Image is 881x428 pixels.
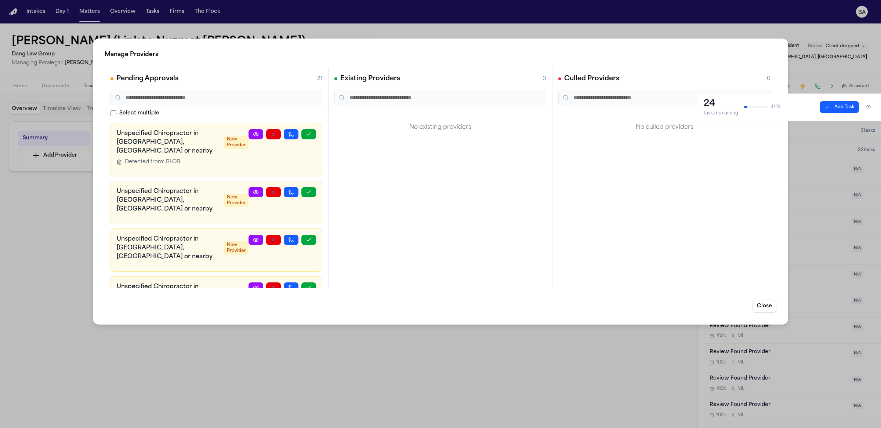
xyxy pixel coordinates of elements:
[284,282,298,293] button: Merge
[266,235,281,245] button: Reject
[117,129,220,156] h3: Unspecified Chiropractor in [GEOGRAPHIC_DATA], [GEOGRAPHIC_DATA] or nearby
[249,282,263,293] a: View Provider
[116,74,178,84] h2: Pending Approvals
[105,50,776,59] h2: Manage Providers
[224,241,249,255] span: New Provider
[767,75,771,83] span: 0
[301,235,316,245] button: Approve
[558,111,771,143] div: No culled providers
[266,187,281,197] button: Reject
[117,235,220,261] h3: Unspecified Chiropractor in [GEOGRAPHIC_DATA], [GEOGRAPHIC_DATA] or nearby
[125,158,180,166] span: Detected from: BLOB
[317,75,322,83] span: 21
[224,136,249,149] span: New Provider
[224,194,249,207] span: New Provider
[284,129,298,139] button: Merge
[340,74,400,84] h2: Existing Providers
[301,187,316,197] button: Approve
[334,111,546,143] div: No existing providers
[301,282,316,293] button: Approve
[266,282,281,293] button: Reject
[284,187,298,197] button: Merge
[301,129,316,139] button: Approve
[564,74,619,84] h2: Culled Providers
[249,129,263,139] a: View Provider
[266,129,281,139] button: Reject
[110,110,116,116] input: Select multiple
[117,187,220,213] h3: Unspecified Chiropractor in [GEOGRAPHIC_DATA], [GEOGRAPHIC_DATA] or nearby
[249,235,263,245] a: View Provider
[284,235,298,245] button: Merge
[249,187,263,197] a: View Provider
[119,110,159,117] span: Select multiple
[543,75,546,83] span: 0
[117,282,220,309] h3: Unspecified Chiropractor in [GEOGRAPHIC_DATA], [GEOGRAPHIC_DATA] or nearby
[753,300,776,313] button: Close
